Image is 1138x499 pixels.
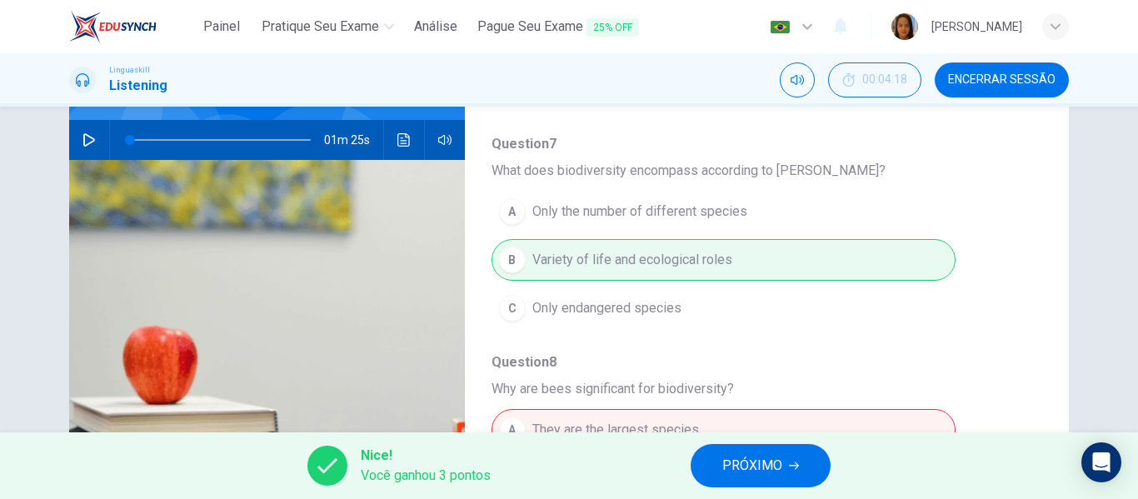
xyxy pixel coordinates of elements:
[492,134,1016,154] span: Question 7
[361,446,491,466] span: Nice!
[262,17,379,37] span: Pratique seu exame
[109,64,150,76] span: Linguaskill
[931,17,1022,37] div: [PERSON_NAME]
[203,17,240,37] span: Painel
[492,161,1016,181] span: What does biodiversity encompass according to [PERSON_NAME]?
[109,76,167,96] h1: Listening
[770,21,791,33] img: pt
[780,62,815,97] div: Silenciar
[69,10,157,43] img: EduSynch logo
[477,17,639,37] span: Pague Seu Exame
[407,12,464,42] button: Análise
[948,73,1056,87] span: Encerrar Sessão
[361,466,491,486] span: Você ganhou 3 pontos
[862,73,907,87] span: 00:04:18
[492,379,1016,399] span: Why are bees significant for biodiversity?
[492,352,1016,372] span: Question 8
[828,62,921,97] div: Esconder
[471,12,646,42] button: Pague Seu Exame25% OFF
[828,62,921,97] button: 00:04:18
[255,12,401,42] button: Pratique seu exame
[691,444,831,487] button: PRÓXIMO
[891,13,918,40] img: Profile picture
[722,454,782,477] span: PRÓXIMO
[414,17,457,37] span: Análise
[935,62,1069,97] button: Encerrar Sessão
[195,12,248,42] button: Painel
[69,10,195,43] a: EduSynch logo
[391,120,417,160] button: Clique para ver a transcrição do áudio
[324,120,383,160] span: 01m 25s
[586,18,639,37] span: 25% OFF
[1081,442,1121,482] div: Open Intercom Messenger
